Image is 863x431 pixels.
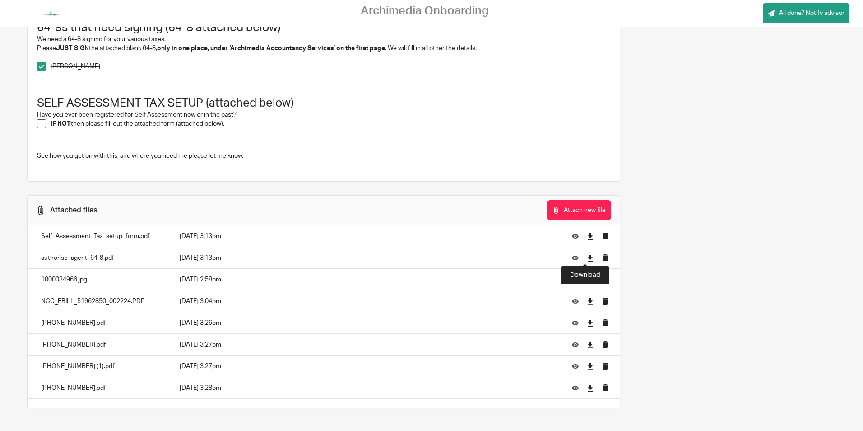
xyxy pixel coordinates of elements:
[180,362,558,371] p: [DATE] 3:27pm
[180,340,558,349] p: [DATE] 3:27pm
[587,275,594,284] a: Download
[180,319,558,328] p: [DATE] 3:26pm
[41,253,162,262] p: authorise_agent_64-8.pdf
[587,340,594,349] a: Download
[180,275,558,284] p: [DATE] 2:58pm
[587,232,594,241] a: Download
[41,362,162,371] p: [PHONE_NUMBER] (1).pdf
[41,297,162,306] p: NCC_EBILL_51962850_002224.PDF
[51,62,611,71] p: [PERSON_NAME]
[587,319,594,328] a: Download
[587,253,594,262] a: Download
[37,96,611,110] h1: SELF ASSESSMENT TAX SETUP (attached below)
[41,384,162,393] p: [PHONE_NUMBER].pdf
[361,4,489,18] h2: Archimedia Onboarding
[587,362,594,371] a: Download
[763,3,849,23] a: All done? Notify advisor
[779,9,844,18] span: All done? Notify advisor
[41,340,162,349] p: [PHONE_NUMBER].pdf
[37,21,611,35] h1: 64-8s that need signing (64-8 attached below)
[157,45,385,52] strong: only in one place, under ‘Archimedia Accountancy Services’ on the first page
[41,319,162,328] p: [PHONE_NUMBER].pdf
[587,297,594,306] a: Download
[587,384,594,393] a: Download
[180,253,558,262] p: [DATE] 3:13pm
[37,35,611,44] p: We need a 64-8 signing for your various taxes.
[37,110,611,119] p: Have you ever been registered for Self Assessment now or in the past?
[41,275,162,284] p: 1000034966.jpg
[180,384,558,393] p: [DATE] 3:28pm
[56,45,89,52] strong: JUST SIGN
[51,121,71,127] strong: IF NOT
[180,232,558,241] p: [DATE] 3:13pm
[39,7,62,20] img: Logo%2002%20SVG.jpg
[41,232,162,241] p: Self_Assessment_Tax_setup_form.pdf
[50,206,97,215] div: Attached files
[51,119,611,128] p: then please fill out the attached form (attached below).
[37,151,611,160] p: See how you get on with this, and where you need me please let me know.
[37,44,611,53] p: Please the attached blank 64-8, . We will fill in all other the details.
[180,297,558,306] p: [DATE] 3:04pm
[547,200,611,220] button: Attach new file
